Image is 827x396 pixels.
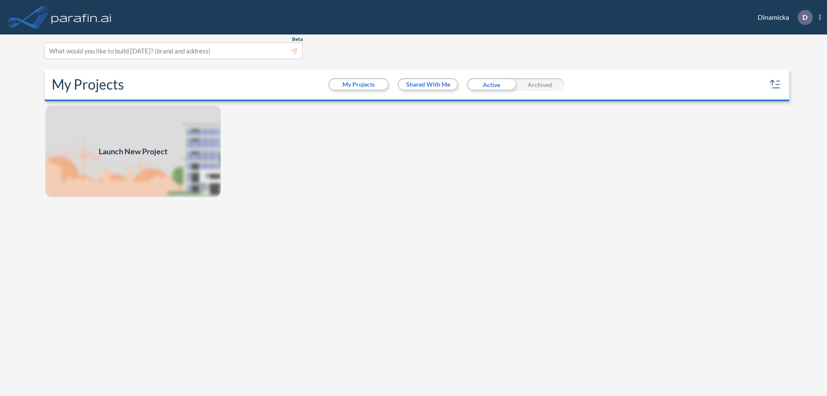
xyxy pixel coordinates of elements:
[768,78,782,91] button: sort
[745,10,821,25] div: Dinamicka
[330,79,388,90] button: My Projects
[399,79,457,90] button: Shared With Me
[99,146,168,157] span: Launch New Project
[50,9,113,26] img: logo
[52,76,124,93] h2: My Projects
[45,105,221,198] a: Launch New Project
[516,78,564,91] div: Archived
[45,105,221,198] img: add
[467,78,516,91] div: Active
[802,13,808,21] p: D
[292,36,303,43] span: Beta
